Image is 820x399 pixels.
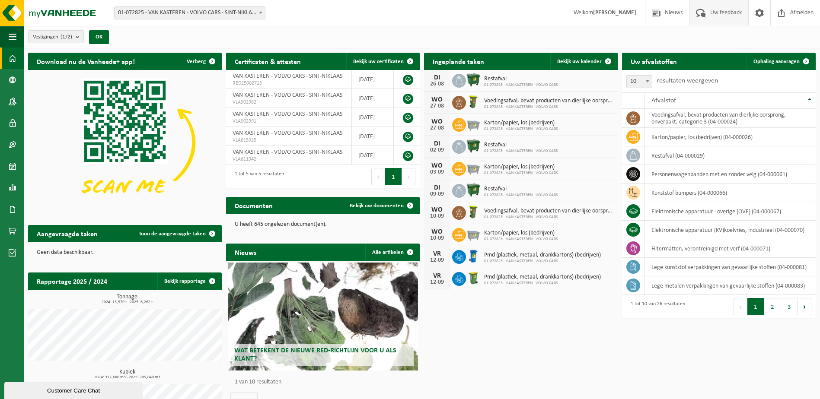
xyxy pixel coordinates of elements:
td: elektronische apparatuur - overige (OVE) (04-000067) [645,202,816,221]
button: 3 [781,298,798,315]
button: Verberg [180,53,221,70]
button: Vestigingen(1/2) [28,30,84,43]
span: VLA902991 [233,118,345,125]
span: Pmd (plastiek, metaal, drankkartons) (bedrijven) [484,252,601,259]
span: Vestigingen [33,31,72,44]
a: Bekijk rapportage [157,272,221,290]
td: [DATE] [352,146,394,165]
td: [DATE] [352,108,394,127]
button: 1 [385,168,402,185]
div: WO [428,162,446,169]
count: (1/2) [61,34,72,40]
span: 10 [626,75,652,88]
img: WB-2500-GAL-GY-01 [466,227,481,241]
span: 01-072825 - VAN KASTEREN - VOLVO CARS [484,259,601,264]
div: WO [428,206,446,213]
div: DI [428,140,446,147]
td: [DATE] [352,127,394,146]
div: 27-08 [428,125,446,131]
strong: [PERSON_NAME] [593,9,636,16]
span: Afvalstof [651,97,676,104]
span: Bekijk uw documenten [350,203,404,209]
button: 1 [747,298,764,315]
div: 26-08 [428,81,446,87]
span: VAN KASTEREN - VOLVO CARS - SINT-NIKLAAS [233,111,342,117]
img: WB-1100-HPE-GN-01 [466,183,481,197]
span: 01-072825 - VAN KASTEREN - VOLVO CARS [484,171,558,176]
h2: Uw afvalstoffen [622,53,686,70]
div: DI [428,184,446,191]
div: 27-08 [428,103,446,109]
button: Previous [371,168,385,185]
span: 10 [627,76,652,88]
button: 2 [764,298,781,315]
a: Toon de aangevraagde taken [132,225,221,242]
td: voedingsafval, bevat producten van dierlijke oorsprong, onverpakt, categorie 3 (04-000024) [645,109,816,128]
img: WB-1100-HPE-GN-01 [466,139,481,153]
a: Alle artikelen [365,244,419,261]
h2: Ingeplande taken [424,53,493,70]
div: 02-09 [428,147,446,153]
td: lege metalen verpakkingen van gevaarlijke stoffen (04-000083) [645,276,816,295]
span: Bekijk uw certificaten [353,59,404,64]
div: VR [428,250,446,257]
div: 1 tot 5 van 5 resultaten [230,167,284,186]
button: OK [89,30,109,44]
span: Karton/papier, los (bedrijven) [484,164,558,171]
span: 01-072825 - VAN KASTEREN - VOLVO CARS [484,104,613,110]
label: resultaten weergeven [657,77,718,84]
img: WB-1100-HPE-GN-01 [466,73,481,87]
span: VAN KASTEREN - VOLVO CARS - SINT-NIKLAAS [233,149,342,155]
img: WB-2500-GAL-GY-01 [466,161,481,175]
img: WB-2500-GAL-GY-01 [466,117,481,131]
span: 01-072825 - VAN KASTEREN - VOLVO CARS [484,193,558,198]
div: WO [428,96,446,103]
img: WB-0060-HPE-GN-50 [466,205,481,219]
span: VLA611942 [233,156,345,163]
span: Voedingsafval, bevat producten van dierlijke oorsprong, onverpakt, categorie 3 [484,98,613,104]
span: Verberg [187,59,206,64]
span: VLA902982 [233,99,345,106]
td: [DATE] [352,89,394,108]
img: Download de VHEPlus App [28,70,222,215]
h3: Kubiek [32,369,222,380]
h2: Nieuws [226,244,265,260]
a: Ophaling aanvragen [747,53,815,70]
img: WB-0240-HPE-BE-01 [466,249,481,263]
h3: Tonnage [32,294,222,304]
span: Toon de aangevraagde taken [139,231,206,237]
span: 01-072825 - VAN KASTEREN - VOLVO CARS - SINT-NIKLAAS [114,6,265,19]
td: karton/papier, los (bedrijven) (04-000026) [645,128,816,146]
span: VAN KASTEREN - VOLVO CARS - SINT-NIKLAAS [233,73,342,79]
td: [DATE] [352,70,394,89]
h2: Documenten [226,197,281,214]
td: elektronische apparatuur (KV)koelvries, industrieel (04-000070) [645,221,816,239]
img: WB-0060-HPE-GN-50 [466,95,481,109]
div: 03-09 [428,169,446,175]
h2: Aangevraagde taken [28,225,106,242]
span: Bekijk uw kalender [557,59,602,64]
span: Wat betekent de nieuwe RED-richtlijn voor u als klant? [234,347,396,362]
div: 1 tot 10 van 26 resultaten [626,297,685,316]
span: VAN KASTEREN - VOLVO CARS - SINT-NIKLAAS [233,130,342,136]
div: 10-09 [428,235,446,241]
span: Restafval [484,186,558,193]
td: lege kunststof verpakkingen van gevaarlijke stoffen (04-000081) [645,258,816,276]
span: VAN KASTEREN - VOLVO CARS - SINT-NIKLAAS [233,92,342,98]
div: 10-09 [428,213,446,219]
span: Restafval [484,76,558,82]
span: 01-072825 - VAN KASTEREN - VOLVO CARS - SINT-NIKLAAS [115,7,265,19]
td: kunststof bumpers (04-000066) [645,184,816,202]
a: Bekijk uw kalender [550,53,617,70]
h2: Download nu de Vanheede+ app! [28,53,144,70]
a: Bekijk uw documenten [343,197,419,214]
span: 2024: 13,579 t - 2025: 6,262 t [32,300,222,304]
img: WB-0240-HPE-GN-50 [466,271,481,285]
h2: Certificaten & attesten [226,53,309,70]
span: VLA615925 [233,137,345,144]
iframe: chat widget [4,380,144,399]
p: Geen data beschikbaar. [37,250,213,256]
span: 01-072825 - VAN KASTEREN - VOLVO CARS [484,149,558,154]
span: Restafval [484,142,558,149]
span: 01-072825 - VAN KASTEREN - VOLVO CARS [484,82,558,88]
